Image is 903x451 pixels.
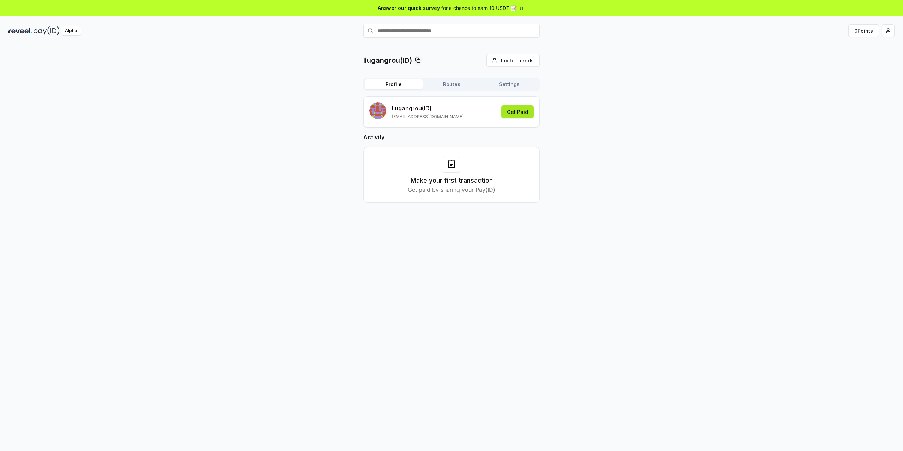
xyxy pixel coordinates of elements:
img: pay_id [34,26,60,35]
span: Invite friends [501,57,534,64]
p: Get paid by sharing your Pay(ID) [408,185,495,194]
div: Alpha [61,26,81,35]
button: Get Paid [501,105,534,118]
p: [EMAIL_ADDRESS][DOMAIN_NAME] [392,114,463,120]
img: reveel_dark [8,26,32,35]
button: Settings [480,79,538,89]
button: 0Points [848,24,879,37]
span: for a chance to earn 10 USDT 📝 [441,4,517,12]
h2: Activity [363,133,540,141]
p: liugangrou(ID) [363,55,412,65]
button: Profile [365,79,423,89]
span: Answer our quick survey [378,4,440,12]
button: Routes [423,79,480,89]
button: Invite friends [486,54,540,67]
p: liugangrou (ID) [392,104,463,112]
h3: Make your first transaction [411,176,493,185]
